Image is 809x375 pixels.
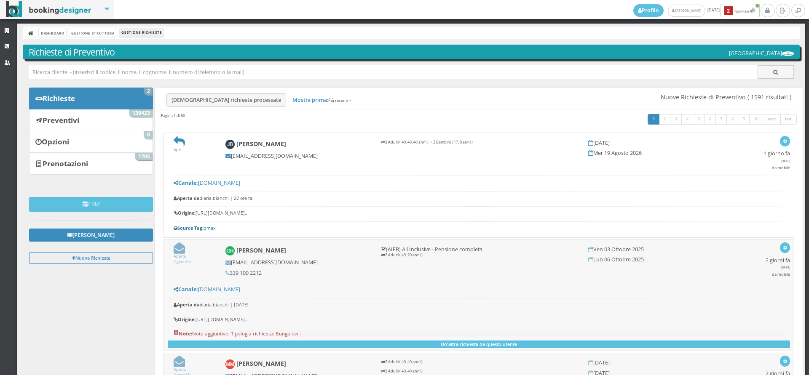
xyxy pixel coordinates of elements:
[236,246,286,254] b: [PERSON_NAME]
[288,94,356,106] a: Mostra prima:
[782,51,794,56] img: ea773b7e7d3611ed9c9d0608f5526cb6.png
[29,229,153,241] a: [PERSON_NAME]
[168,340,790,348] button: Un'altra richiesta da questo utente
[670,114,682,125] a: 3
[781,159,790,163] span: [DATE]
[174,316,196,322] b: Origine:
[766,257,790,277] h5: 2 giorni fa
[749,114,763,125] a: 10
[588,256,732,263] h5: Lun 06 Ottobre 2025
[225,359,235,369] img: Michela Maniscalco
[43,115,79,125] b: Preventivi
[704,114,716,125] a: 6
[174,180,785,186] h5: [DOMAIN_NAME]
[174,286,198,293] b: Canale:
[381,359,577,365] p: 2 Adulti ( 40, 40 anni )
[381,253,577,258] p: 2 Adulti ( 49, 20 anni )
[174,179,198,186] b: Canale:
[174,210,196,216] b: Origine:
[29,252,153,263] button: Nuova Richiesta
[715,114,728,125] a: 7
[681,114,694,125] a: 4
[225,246,235,256] img: Genni Rebesan
[174,226,785,231] h6: pmax
[29,47,794,58] h3: Richieste di Preventivo
[69,28,116,37] a: Gestione Struttura
[43,159,88,168] b: Prenotazioni
[668,5,705,17] a: [PERSON_NAME]
[772,271,790,277] small: da mobile
[39,28,66,37] a: Dashboard
[588,359,732,366] h5: [DATE]
[129,109,153,117] span: 139423
[588,246,732,253] h5: Ven 03 Ottobre 2025
[693,114,705,125] a: 5
[633,4,761,17] span: [DATE]
[144,131,153,139] span: 0
[174,210,785,216] h6: [URL][DOMAIN_NAME]..
[724,6,733,15] b: 2
[648,114,660,125] a: 1
[42,137,69,146] b: Opzioni
[328,98,348,103] small: Più recenti
[29,109,153,131] a: Preventivi 139423
[236,359,286,367] b: [PERSON_NAME]
[174,225,204,231] b: Source Tag:
[29,88,153,109] a: Richieste 2
[225,153,370,159] h5: [EMAIL_ADDRESS][DOMAIN_NAME]
[29,152,153,174] a: Prenotazioni 1705
[588,140,732,146] h5: [DATE]
[174,141,185,152] a: Apri
[225,270,370,276] h5: 339 100 2212
[174,196,785,201] h6: ilaria.bianchi | 22 ore fa
[780,114,797,125] a: last
[174,301,201,308] b: Aperta da:
[29,131,153,153] a: Opzioni 0
[661,93,791,101] span: Nuove Richieste di Preventivo ( 1591 risultati )
[763,114,781,125] a: next
[174,286,785,293] h5: [DOMAIN_NAME]
[174,317,785,322] h6: [URL][DOMAIN_NAME]..
[721,4,760,17] button: 2Notifiche
[174,248,191,264] a: Aperta2 giorni fa
[120,28,164,37] li: Gestione Richieste
[144,88,153,96] span: 2
[763,150,790,170] h5: 1 giorno fa
[633,4,664,17] a: Profilo
[225,259,370,266] h5: [EMAIL_ADDRESS][DOMAIN_NAME]
[381,369,577,374] p: 2 Adulti ( 40, 40 anni )
[236,140,286,148] b: [PERSON_NAME]
[29,197,153,212] button: CRM
[6,1,91,18] img: BookingDesigner.com
[772,165,790,170] small: da mobile
[174,195,201,201] b: Aperta da:
[781,265,790,269] span: [DATE]
[729,50,794,56] h5: [GEOGRAPHIC_DATA]
[738,114,750,125] a: 9
[225,140,235,149] img: Jian Bei Hu
[166,93,286,107] a: [DEMOGRAPHIC_DATA] richieste processate
[43,93,75,103] b: Richieste
[381,140,577,145] p: 3 Adulti ( 40, 40, 40 anni ) + 2 Bambini ( 17, 8 anni )
[29,65,758,79] input: Ricerca cliente - (inserisci il codice, il nome, il cognome, il numero di telefono o la mail)
[174,330,785,337] pre: Note aggiuntive: Tipologia richiesta: Bungalow |
[161,113,185,118] h45: Pagina 1 di 80
[174,302,785,308] h6: ilaria.bianchi | [DATE]
[381,246,577,253] h5: (AIFB) All Inclusive - Pensione completa
[588,150,732,156] h5: Mer 19 Agosto 2026
[726,114,739,125] a: 8
[135,153,153,160] span: 1705
[174,330,192,337] b: Note:
[659,114,671,125] a: 2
